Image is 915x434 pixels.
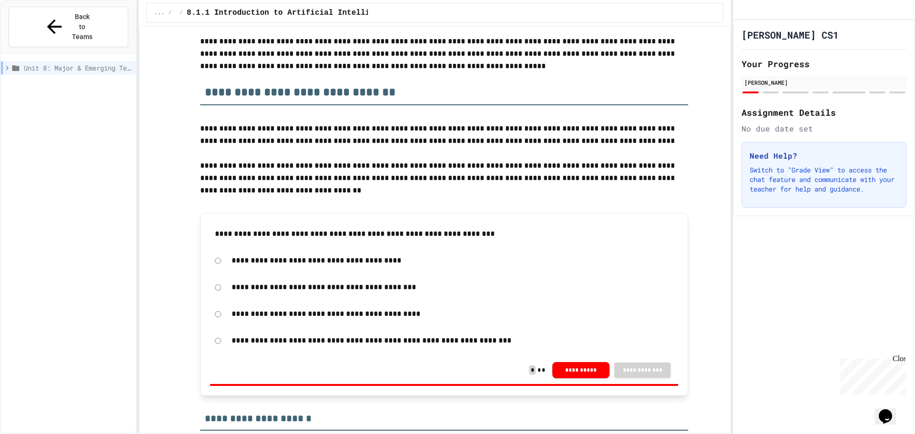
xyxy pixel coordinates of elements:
h1: [PERSON_NAME] CS1 [742,28,839,41]
button: Back to Teams [9,7,128,47]
span: Unit 8: Major & Emerging Technologies [24,63,132,73]
span: / [168,9,172,17]
p: Switch to "Grade View" to access the chat feature and communicate with your teacher for help and ... [750,165,898,194]
div: [PERSON_NAME] [744,78,904,87]
iframe: chat widget [836,354,905,395]
span: 8.1.1 Introduction to Artificial Intelligence [187,7,393,19]
h2: Your Progress [742,57,906,71]
span: / [180,9,183,17]
span: Back to Teams [71,12,93,42]
div: No due date set [742,123,906,134]
div: Chat with us now!Close [4,4,66,61]
iframe: chat widget [875,396,905,424]
h2: Assignment Details [742,106,906,119]
h3: Need Help? [750,150,898,161]
span: ... [154,9,165,17]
